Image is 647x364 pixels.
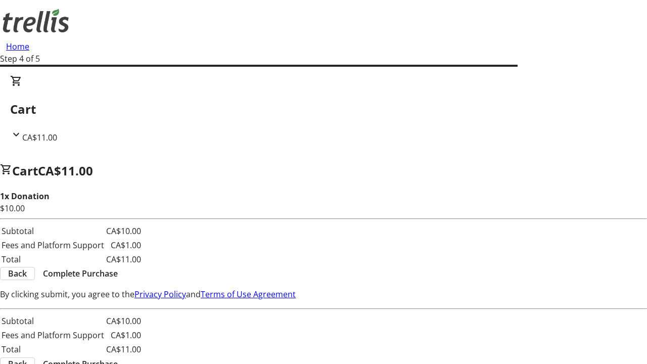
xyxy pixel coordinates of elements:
button: Complete Purchase [35,267,126,280]
a: Terms of Use Agreement [201,289,296,300]
td: CA$10.00 [106,314,142,328]
span: Complete Purchase [43,267,118,280]
td: Total [1,343,105,356]
td: Total [1,253,105,266]
span: Back [8,267,27,280]
td: CA$1.00 [106,239,142,252]
td: Subtotal [1,314,105,328]
td: Fees and Platform Support [1,239,105,252]
h2: Cart [10,100,637,118]
td: Subtotal [1,224,105,238]
td: Fees and Platform Support [1,329,105,342]
a: Privacy Policy [134,289,186,300]
span: Cart [12,162,38,179]
div: CartCA$11.00 [10,75,637,144]
span: CA$11.00 [22,132,57,143]
span: CA$11.00 [38,162,93,179]
td: CA$1.00 [106,329,142,342]
td: CA$10.00 [106,224,142,238]
td: CA$11.00 [106,343,142,356]
td: CA$11.00 [106,253,142,266]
